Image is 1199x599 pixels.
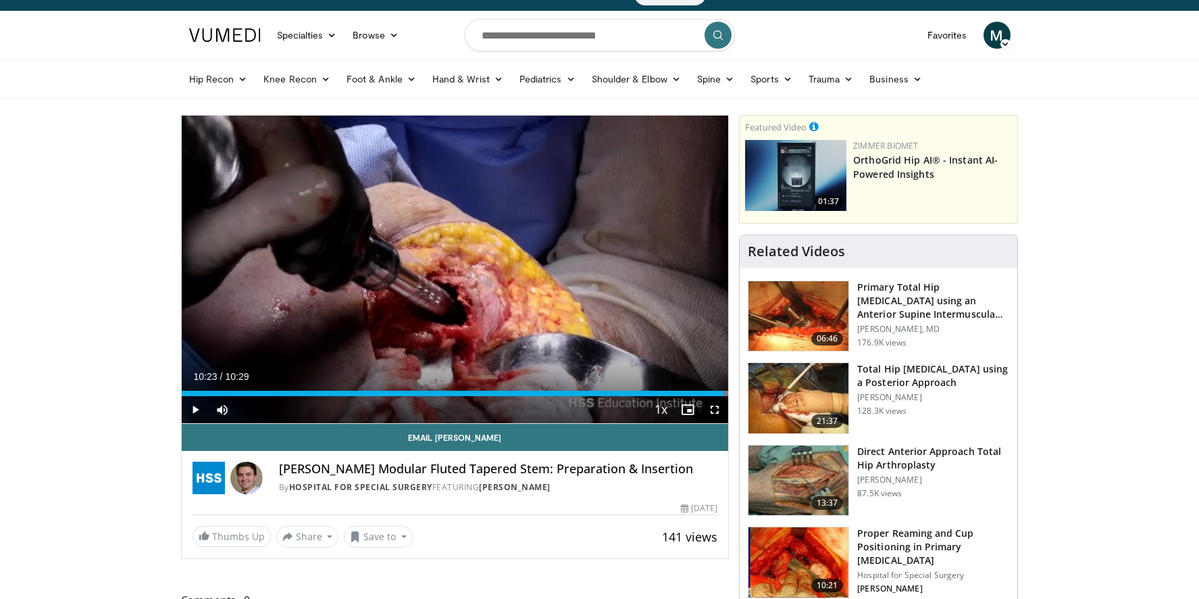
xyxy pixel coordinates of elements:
a: [PERSON_NAME] [479,481,551,493]
button: Play [182,396,209,423]
p: [PERSON_NAME], MD [857,324,1009,335]
a: Zimmer Biomet [853,140,918,151]
div: [DATE] [681,502,717,514]
div: Progress Bar [182,391,729,396]
p: [PERSON_NAME] [857,392,1009,403]
p: 176.9K views [857,337,907,348]
span: 10:29 [225,371,249,382]
button: Playback Rate [647,396,674,423]
button: Mute [209,396,236,423]
a: Specialties [269,22,345,49]
a: Favorites [919,22,975,49]
a: 13:37 Direct Anterior Approach Total Hip Arthroplasty [PERSON_NAME] 87.5K views [748,445,1009,517]
button: Enable picture-in-picture mode [674,396,701,423]
img: 51d03d7b-a4ba-45b7-9f92-2bfbd1feacc3.150x105_q85_crop-smart_upscale.jpg [745,140,846,211]
p: [PERSON_NAME] [857,475,1009,485]
p: 87.5K views [857,488,902,499]
img: Hospital for Special Surgery [193,462,225,494]
a: Email [PERSON_NAME] [182,424,729,451]
button: Fullscreen [701,396,728,423]
img: 294118_0000_1.png.150x105_q85_crop-smart_upscale.jpg [748,446,848,516]
a: OrthoGrid Hip AI® - Instant AI-Powered Insights [853,153,998,181]
a: 01:37 [745,140,846,211]
span: 06:46 [811,332,844,345]
span: 10:21 [811,579,844,592]
img: 263423_3.png.150x105_q85_crop-smart_upscale.jpg [748,281,848,352]
p: [PERSON_NAME] [857,583,1009,594]
img: 9ceeadf7-7a50-4be6-849f-8c42a554e74d.150x105_q85_crop-smart_upscale.jpg [748,527,848,598]
a: Spine [689,66,742,93]
a: Shoulder & Elbow [584,66,689,93]
button: Save to [344,526,413,548]
button: Share [276,526,339,548]
h3: Proper Reaming and Cup Positioning in Primary [MEDICAL_DATA] [857,527,1009,567]
a: Trauma [800,66,862,93]
a: Hospital for Special Surgery [289,481,432,493]
a: Hip Recon [181,66,256,93]
a: Hand & Wrist [424,66,511,93]
span: 10:23 [194,371,218,382]
a: Thumbs Up [193,526,271,547]
a: Browse [345,22,407,49]
span: 13:37 [811,496,844,510]
a: Business [861,66,930,93]
a: M [984,22,1011,49]
h3: Direct Anterior Approach Total Hip Arthroplasty [857,445,1009,472]
h3: Total Hip [MEDICAL_DATA] using a Posterior Approach [857,362,1009,389]
span: 21:37 [811,414,844,428]
a: Foot & Ankle [338,66,424,93]
small: Featured Video [745,121,807,133]
a: Pediatrics [511,66,584,93]
h3: Primary Total Hip [MEDICAL_DATA] using an Anterior Supine Intermuscula… [857,281,1009,321]
img: Avatar [230,462,263,494]
span: 141 views [662,529,717,545]
div: By FEATURING [279,481,718,494]
img: 286987_0000_1.png.150x105_q85_crop-smart_upscale.jpg [748,363,848,433]
a: Knee Recon [255,66,338,93]
span: / [220,371,223,382]
video-js: Video Player [182,116,729,424]
h4: [PERSON_NAME] Modular Fluted Tapered Stem: Preparation & Insertion [279,462,718,477]
a: Sports [742,66,800,93]
img: VuMedi Logo [189,28,261,42]
p: 128.3K views [857,406,907,416]
p: Hospital for Special Surgery [857,570,1009,581]
a: 21:37 Total Hip [MEDICAL_DATA] using a Posterior Approach [PERSON_NAME] 128.3K views [748,362,1009,434]
a: 06:46 Primary Total Hip [MEDICAL_DATA] using an Anterior Supine Intermuscula… [PERSON_NAME], MD 1... [748,281,1009,352]
h4: Related Videos [748,243,845,260]
span: 01:37 [814,195,843,208]
input: Search topics, interventions [465,19,735,51]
